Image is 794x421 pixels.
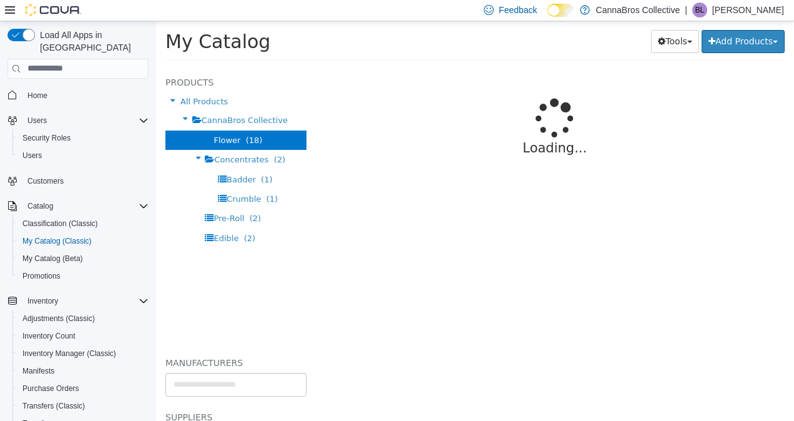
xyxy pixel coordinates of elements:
[596,2,680,17] p: CannaBros Collective
[712,2,784,17] p: [PERSON_NAME]
[22,174,69,189] a: Customers
[22,294,63,309] button: Inventory
[2,86,154,104] button: Home
[22,151,42,161] span: Users
[2,292,154,310] button: Inventory
[27,296,58,306] span: Inventory
[17,329,149,344] span: Inventory Count
[22,219,98,229] span: Classification (Classic)
[12,129,154,147] button: Security Roles
[57,212,82,222] span: Edible
[22,173,149,189] span: Customers
[22,314,95,324] span: Adjustments (Classic)
[12,250,154,267] button: My Catalog (Beta)
[71,154,100,163] span: Badder
[22,88,52,103] a: Home
[22,401,85,411] span: Transfers (Classic)
[17,381,149,396] span: Purchase Orders
[22,254,83,264] span: My Catalog (Beta)
[17,131,149,146] span: Security Roles
[17,269,66,284] a: Promotions
[22,236,92,246] span: My Catalog (Classic)
[94,192,105,202] span: (2)
[499,4,537,16] span: Feedback
[22,199,149,214] span: Catalog
[22,113,52,128] button: Users
[17,399,90,414] a: Transfers (Classic)
[105,154,116,163] span: (1)
[17,311,100,326] a: Adjustments (Classic)
[17,148,47,163] a: Users
[12,327,154,345] button: Inventory Count
[9,9,114,31] span: My Catalog
[9,334,150,349] h5: Manufacturers
[495,9,543,32] button: Tools
[90,114,107,124] span: (18)
[17,148,149,163] span: Users
[17,329,81,344] a: Inventory Count
[71,173,105,182] span: Crumble
[17,251,88,266] a: My Catalog (Beta)
[27,116,47,126] span: Users
[35,29,149,54] span: Load All Apps in [GEOGRAPHIC_DATA]
[22,271,61,281] span: Promotions
[22,384,79,394] span: Purchase Orders
[118,134,129,143] span: (2)
[12,310,154,327] button: Adjustments (Classic)
[17,234,97,249] a: My Catalog (Classic)
[12,147,154,164] button: Users
[12,232,154,250] button: My Catalog (Classic)
[12,267,154,285] button: Promotions
[46,94,132,104] span: CannaBros Collective
[17,234,149,249] span: My Catalog (Classic)
[17,216,149,231] span: Classification (Classic)
[2,172,154,190] button: Customers
[22,294,149,309] span: Inventory
[17,399,149,414] span: Transfers (Classic)
[22,133,71,143] span: Security Roles
[2,197,154,215] button: Catalog
[88,212,99,222] span: (2)
[22,349,116,359] span: Inventory Manager (Classic)
[57,192,88,202] span: Pre-Roll
[12,362,154,380] button: Manifests
[17,364,149,379] span: Manifests
[12,215,154,232] button: Classification (Classic)
[24,76,72,85] span: All Products
[12,397,154,415] button: Transfers (Classic)
[17,251,149,266] span: My Catalog (Beta)
[57,114,84,124] span: Flower
[58,134,112,143] span: Concentrates
[692,2,707,17] div: Bryan LaPiana
[9,389,150,404] h5: Suppliers
[17,346,121,361] a: Inventory Manager (Classic)
[110,173,122,182] span: (1)
[546,9,629,32] button: Add Products
[17,131,76,146] a: Security Roles
[547,4,574,17] input: Dark Mode
[22,199,58,214] button: Catalog
[207,117,592,137] p: Loading...
[27,176,64,186] span: Customers
[27,201,53,211] span: Catalog
[12,380,154,397] button: Purchase Orders
[9,54,150,69] h5: Products
[22,366,54,376] span: Manifests
[2,112,154,129] button: Users
[17,346,149,361] span: Inventory Manager (Classic)
[685,2,687,17] p: |
[27,91,47,101] span: Home
[17,216,103,231] a: Classification (Classic)
[17,381,84,396] a: Purchase Orders
[12,345,154,362] button: Inventory Manager (Classic)
[25,4,81,16] img: Cova
[22,331,76,341] span: Inventory Count
[17,311,149,326] span: Adjustments (Classic)
[17,364,59,379] a: Manifests
[695,2,705,17] span: BL
[22,87,149,103] span: Home
[22,113,149,128] span: Users
[17,269,149,284] span: Promotions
